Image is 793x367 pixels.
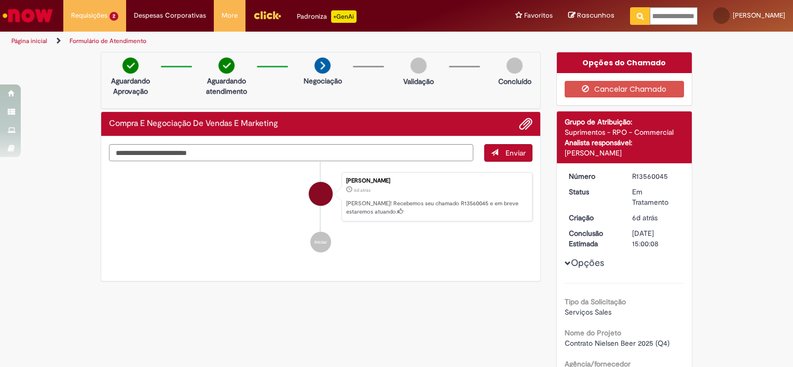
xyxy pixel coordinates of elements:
p: [PERSON_NAME]! Recebemos seu chamado R13560045 e em breve estaremos atuando. [346,200,527,216]
span: Enviar [505,148,526,158]
p: Concluído [498,76,531,87]
p: +GenAi [331,10,357,23]
time: 23/09/2025 16:00:01 [354,187,371,193]
img: click_logo_yellow_360x200.png [253,7,281,23]
span: More [222,10,238,21]
time: 23/09/2025 16:00:01 [632,213,658,222]
button: Enviar [484,144,532,162]
img: ServiceNow [1,5,54,26]
div: [PERSON_NAME] [565,148,685,158]
div: Analista responsável: [565,137,685,148]
a: Rascunhos [568,11,614,21]
img: check-circle-green.png [122,58,139,74]
h2: Compra E Negociação De Vendas E Marketing Histórico de tíquete [109,119,278,129]
span: Serviços Sales [565,307,611,317]
li: Tarik Said Munaier [109,172,532,222]
div: Tarik Said Munaier [309,182,333,206]
dt: Criação [561,213,625,223]
b: Nome do Projeto [565,328,621,337]
a: Formulário de Atendimento [70,37,146,45]
textarea: Digite sua mensagem aqui... [109,144,473,162]
span: [PERSON_NAME] [733,11,785,20]
span: 6d atrás [632,213,658,222]
img: img-circle-grey.png [411,58,427,74]
span: Favoritos [524,10,553,21]
p: Aguardando Aprovação [105,76,156,96]
span: Contrato Nielsen Beer 2025 (Q4) [565,338,669,348]
b: Tipo da Solicitação [565,297,626,306]
div: Em Tratamento [632,187,680,207]
span: 6d atrás [354,187,371,193]
div: Suprimentos - RPO - Commercial [565,127,685,137]
div: [DATE] 15:00:08 [632,228,680,249]
button: Pesquisar [630,7,650,25]
dt: Número [561,171,625,181]
img: arrow-next.png [315,58,331,74]
span: Rascunhos [577,10,614,20]
div: Padroniza [297,10,357,23]
div: [PERSON_NAME] [346,178,527,184]
a: Página inicial [11,37,47,45]
ul: Trilhas de página [8,32,521,51]
dt: Status [561,187,625,197]
p: Validação [403,76,434,87]
span: Despesas Corporativas [134,10,206,21]
button: Cancelar Chamado [565,81,685,97]
div: Grupo de Atribuição: [565,117,685,127]
div: R13560045 [632,171,680,181]
p: Aguardando atendimento [201,76,252,96]
ul: Histórico de tíquete [109,162,532,263]
span: 2 [110,12,118,21]
button: Adicionar anexos [519,117,532,131]
span: Requisições [71,10,107,21]
img: check-circle-green.png [218,58,235,74]
dt: Conclusão Estimada [561,228,625,249]
p: Negociação [304,76,342,86]
img: img-circle-grey.png [507,58,523,74]
div: Opções do Chamado [557,52,692,73]
div: 23/09/2025 16:00:01 [632,213,680,223]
